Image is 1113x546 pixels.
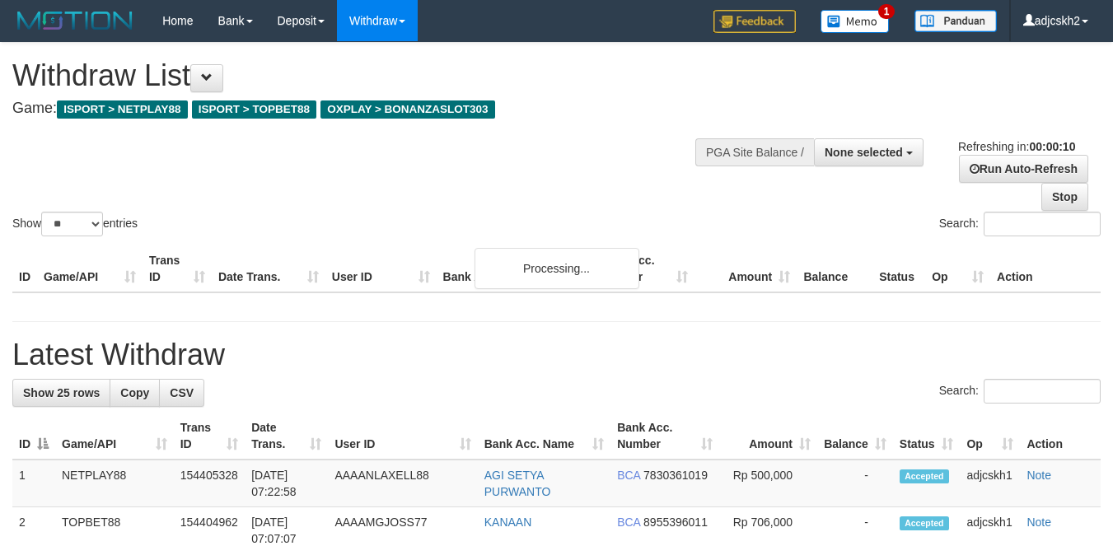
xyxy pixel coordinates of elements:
[643,469,708,482] span: Copy 7830361019 to clipboard
[817,413,893,460] th: Balance: activate to sort column ascending
[55,460,174,507] td: NETPLAY88
[990,245,1101,292] th: Action
[719,413,817,460] th: Amount: activate to sort column ascending
[900,469,949,483] span: Accepted
[814,138,924,166] button: None selected
[437,245,593,292] th: Bank Acc. Name
[797,245,872,292] th: Balance
[245,413,328,460] th: Date Trans.: activate to sort column ascending
[617,469,640,482] span: BCA
[212,245,325,292] th: Date Trans.
[328,413,477,460] th: User ID: activate to sort column ascending
[37,245,143,292] th: Game/API
[325,245,437,292] th: User ID
[1026,469,1051,482] a: Note
[960,460,1020,507] td: adjcskh1
[878,4,896,19] span: 1
[695,138,814,166] div: PGA Site Balance /
[719,460,817,507] td: Rp 500,000
[1026,516,1051,529] a: Note
[174,413,245,460] th: Trans ID: activate to sort column ascending
[110,379,160,407] a: Copy
[872,245,925,292] th: Status
[610,413,719,460] th: Bank Acc. Number: activate to sort column ascending
[320,100,495,119] span: OXPLAY > BONANZASLOT303
[12,379,110,407] a: Show 25 rows
[143,245,212,292] th: Trans ID
[55,413,174,460] th: Game/API: activate to sort column ascending
[41,212,103,236] select: Showentries
[817,460,893,507] td: -
[958,140,1075,153] span: Refreshing in:
[643,516,708,529] span: Copy 8955396011 to clipboard
[12,338,1101,371] h1: Latest Withdraw
[12,59,726,92] h1: Withdraw List
[475,248,639,289] div: Processing...
[484,516,532,529] a: KANAAN
[617,516,640,529] span: BCA
[900,516,949,530] span: Accepted
[694,245,797,292] th: Amount
[893,413,961,460] th: Status: activate to sort column ascending
[821,10,890,33] img: Button%20Memo.svg
[12,8,138,33] img: MOTION_logo.png
[1029,140,1075,153] strong: 00:00:10
[959,155,1088,183] a: Run Auto-Refresh
[57,100,188,119] span: ISPORT > NETPLAY88
[12,212,138,236] label: Show entries
[825,146,903,159] span: None selected
[984,379,1101,404] input: Search:
[174,460,245,507] td: 154405328
[925,245,990,292] th: Op
[159,379,204,407] a: CSV
[120,386,149,399] span: Copy
[12,460,55,507] td: 1
[478,413,610,460] th: Bank Acc. Name: activate to sort column ascending
[939,212,1101,236] label: Search:
[1020,413,1101,460] th: Action
[939,379,1101,404] label: Search:
[192,100,316,119] span: ISPORT > TOPBET88
[713,10,796,33] img: Feedback.jpg
[23,386,100,399] span: Show 25 rows
[328,460,477,507] td: AAAANLAXELL88
[12,413,55,460] th: ID: activate to sort column descending
[12,100,726,117] h4: Game:
[170,386,194,399] span: CSV
[914,10,997,32] img: panduan.png
[1041,183,1088,211] a: Stop
[484,469,551,498] a: AGI SETYA PURWANTO
[960,413,1020,460] th: Op: activate to sort column ascending
[984,212,1101,236] input: Search:
[592,245,694,292] th: Bank Acc. Number
[12,245,37,292] th: ID
[245,460,328,507] td: [DATE] 07:22:58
